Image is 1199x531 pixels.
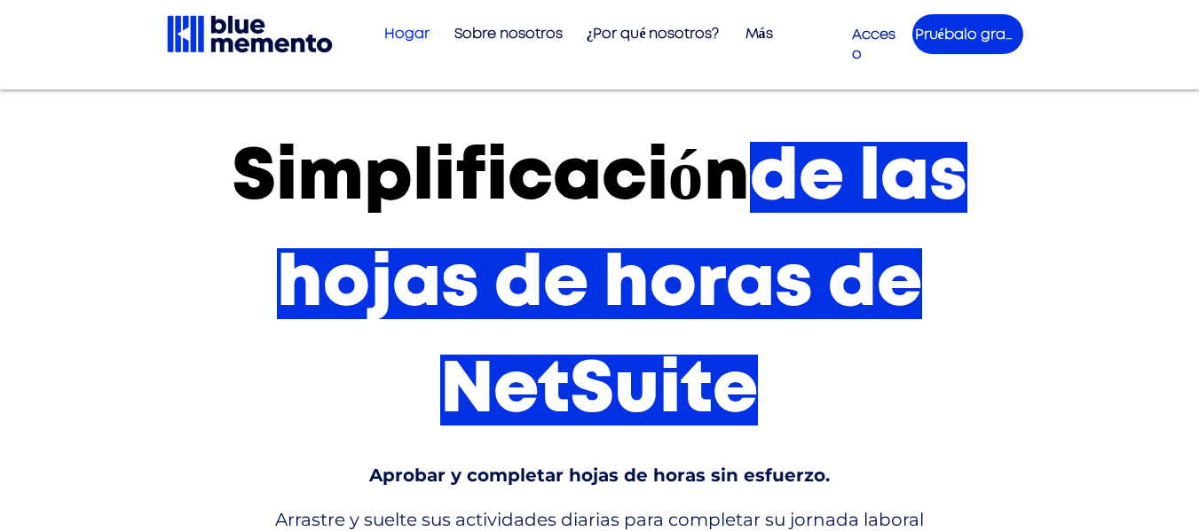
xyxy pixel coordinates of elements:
font: Más [745,27,773,41]
a: Hogar [368,20,438,49]
font: Sobre nosotros [454,27,563,41]
nav: Sitio [368,20,782,49]
font: Pruébalo gratis [915,27,1022,42]
font: Hogar [384,27,430,41]
a: Acceso [852,27,895,61]
a: ¿Por qué nosotros? [572,20,729,49]
a: Pruébalo gratis [912,14,1023,54]
font: ¿Por qué nosotros? [586,27,719,41]
font: Simplificación [232,142,750,213]
img: Logotipo negro de Blue Memento [165,13,335,55]
font: Aprobar y completar hojas de horas sin esfuerzo. [369,465,830,486]
a: Sobre nosotros [438,20,572,49]
font: de las hojas de horas de NetSuite [277,142,967,426]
